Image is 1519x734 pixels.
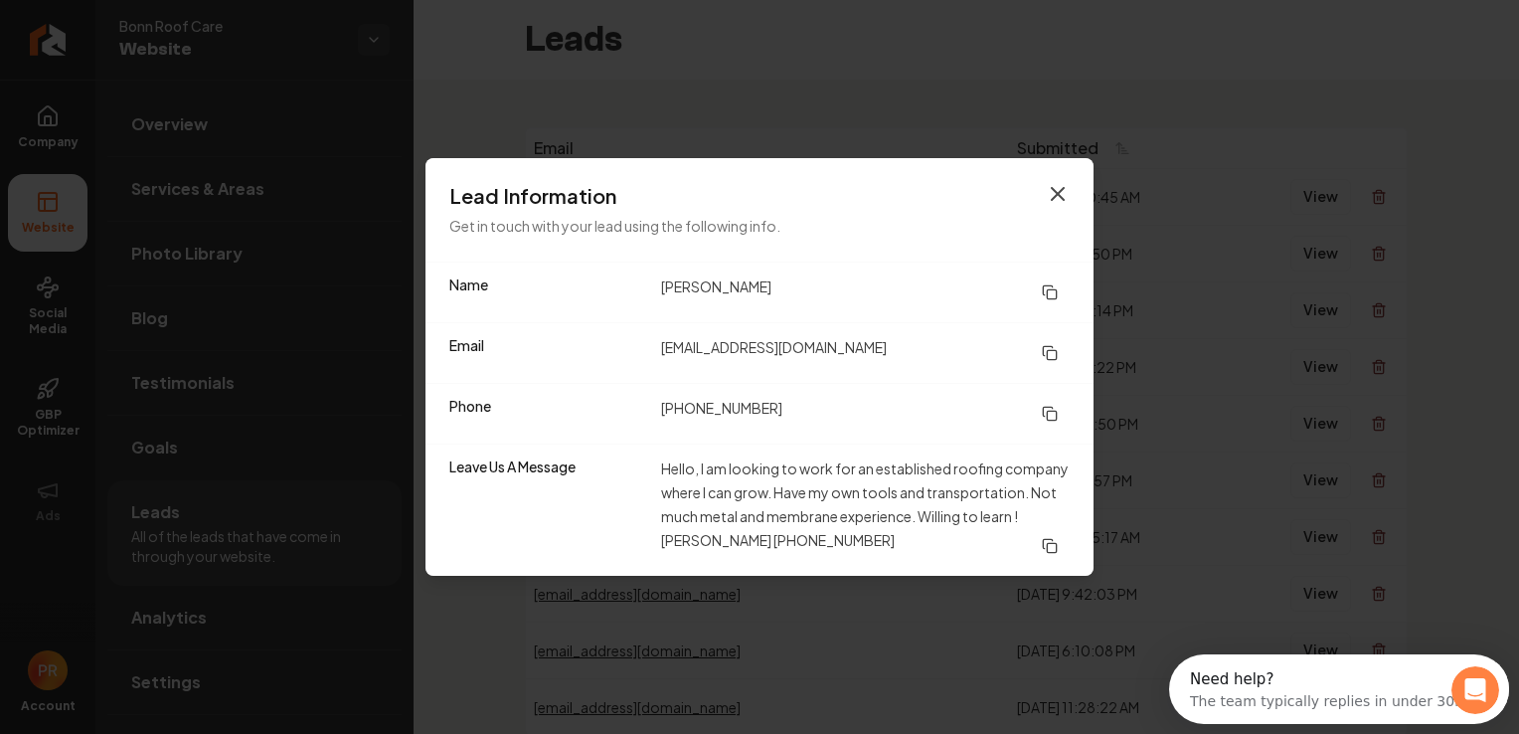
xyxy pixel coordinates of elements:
[661,335,1070,371] dd: [EMAIL_ADDRESS][DOMAIN_NAME]
[1169,654,1509,724] iframe: Intercom live chat discovery launcher
[1451,666,1499,714] iframe: Intercom live chat
[449,214,1070,238] p: Get in touch with your lead using the following info.
[661,457,1070,564] dd: Hello, I am looking to work for an established roofing company where I can grow. Have my own tool...
[449,396,645,432] dt: Phone
[449,457,645,564] dt: Leave Us A Message
[449,335,645,371] dt: Email
[8,8,358,63] div: Open Intercom Messenger
[449,275,645,310] dt: Name
[449,182,1070,210] h3: Lead Information
[21,33,299,54] div: The team typically replies in under 30m
[661,275,1070,310] dd: [PERSON_NAME]
[21,17,299,33] div: Need help?
[661,396,1070,432] dd: [PHONE_NUMBER]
